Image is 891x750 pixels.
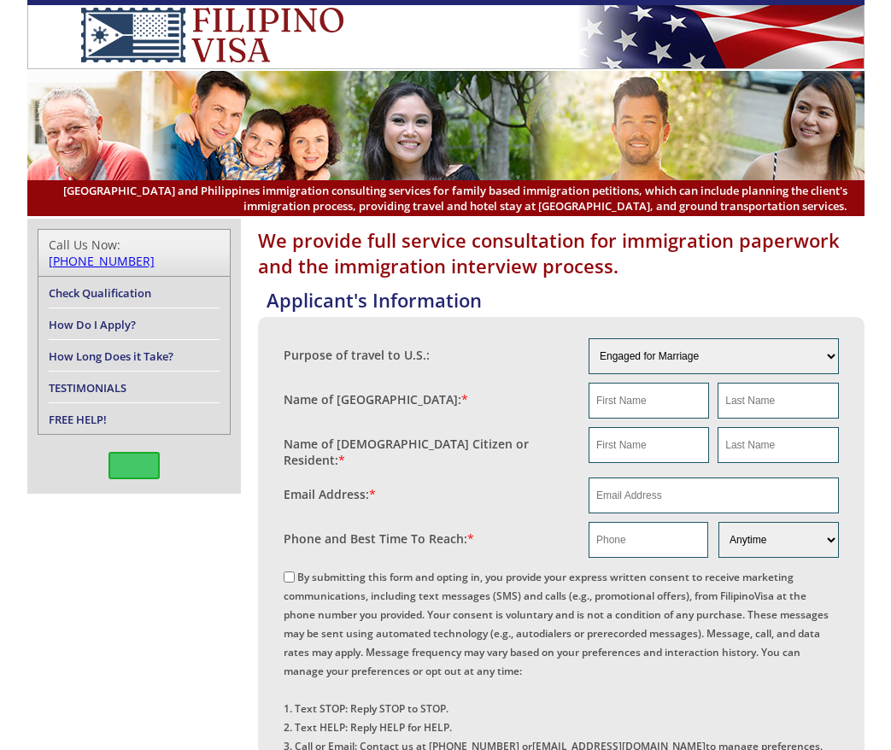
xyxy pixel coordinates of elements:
h1: We provide full service consultation for immigration paperwork and the immigration interview proc... [258,227,865,278]
div: Call Us Now: [49,237,220,269]
label: Purpose of travel to U.S.: [284,347,430,363]
a: How Long Does it Take? [49,349,173,364]
input: By submitting this form and opting in, you provide your express written consent to receive market... [284,571,295,583]
label: Name of [DEMOGRAPHIC_DATA] Citizen or Resident: [284,436,572,468]
label: Name of [GEOGRAPHIC_DATA]: [284,391,468,407]
input: Email Address [589,478,839,513]
input: First Name [589,383,709,419]
input: Phone [589,522,708,558]
h4: Applicant's Information [267,287,865,313]
input: First Name [589,427,709,463]
a: [PHONE_NUMBER] [49,253,155,269]
a: TESTIMONIALS [49,380,126,396]
input: Last Name [718,427,838,463]
select: Phone and Best Reach Time are required. [718,522,838,558]
input: Last Name [718,383,838,419]
label: Email Address: [284,486,376,502]
a: FREE HELP! [49,412,107,427]
a: Check Qualification [49,285,151,301]
a: How Do I Apply? [49,317,136,332]
label: Phone and Best Time To Reach: [284,530,474,547]
span: [GEOGRAPHIC_DATA] and Philippines immigration consulting services for family based immigration pe... [44,183,847,214]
